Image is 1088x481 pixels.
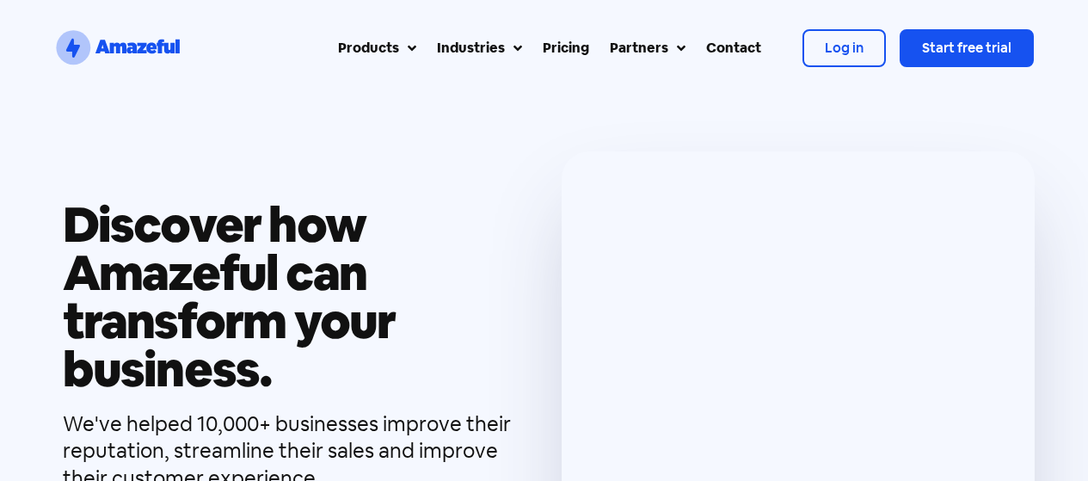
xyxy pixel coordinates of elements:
[338,38,399,59] div: Products
[437,38,505,59] div: Industries
[706,38,761,59] div: Contact
[825,39,864,57] span: Log in
[328,28,427,69] a: Products
[543,38,589,59] div: Pricing
[427,28,532,69] a: Industries
[532,28,599,69] a: Pricing
[900,29,1034,67] a: Start free trial
[599,28,696,69] a: Partners
[802,29,886,67] a: Log in
[63,200,536,393] h1: Discover how Amazeful can transform your business.
[53,28,182,69] a: SVG link
[922,39,1011,57] span: Start free trial
[696,28,771,69] a: Contact
[610,38,668,59] div: Partners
